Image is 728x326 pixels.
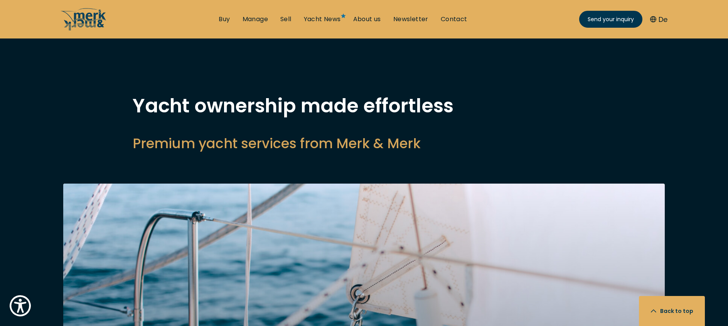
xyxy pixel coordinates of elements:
[243,15,268,23] a: Manage
[304,15,341,23] a: Yacht News
[219,15,230,23] a: Buy
[588,15,634,23] span: Send your inquiry
[579,11,642,28] a: Send your inquiry
[441,15,467,23] a: Contact
[393,15,428,23] a: Newsletter
[133,134,595,153] h2: Premium yacht services from Merk & Merk
[280,15,292,23] a: Sell
[353,15,381,23] a: About us
[639,296,705,326] button: Back to top
[650,14,667,25] button: De
[8,293,33,318] button: Show Accessibility Preferences
[133,96,595,115] h1: Yacht ownership made effortless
